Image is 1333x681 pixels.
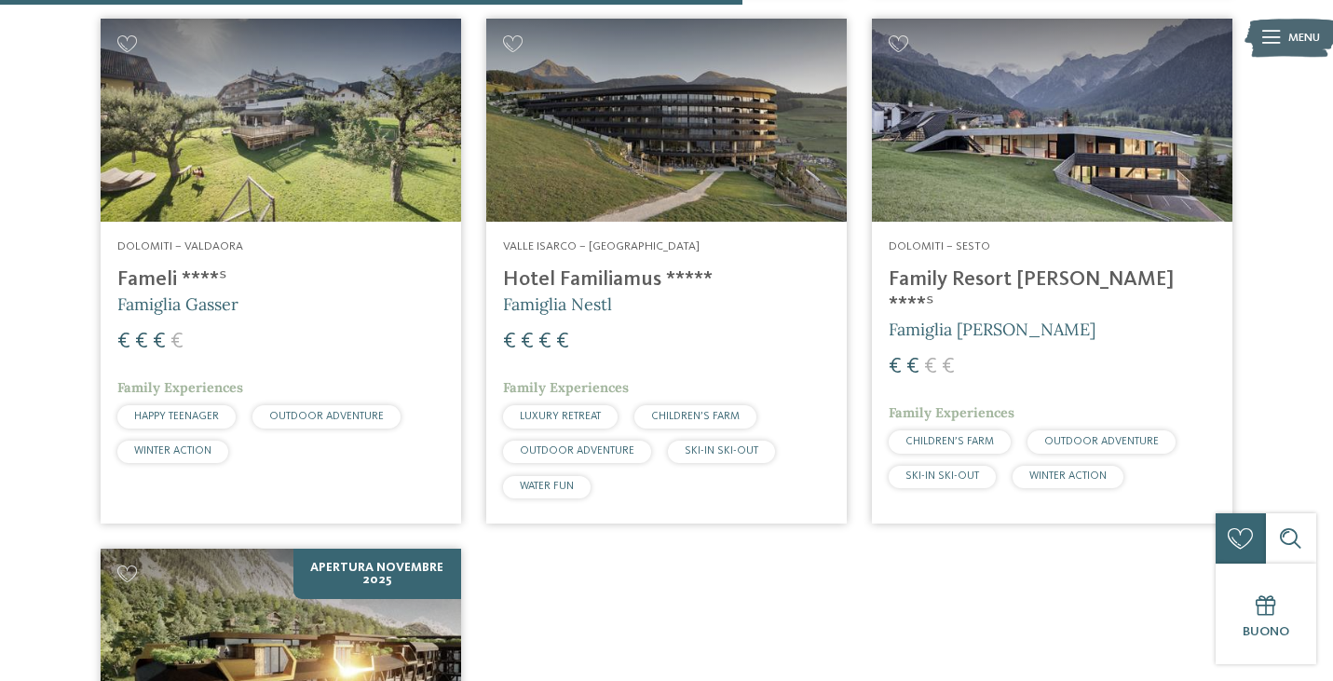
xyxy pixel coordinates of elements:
[889,267,1216,318] h4: Family Resort [PERSON_NAME] ****ˢ
[889,404,1014,421] span: Family Experiences
[556,331,569,353] span: €
[101,19,461,524] a: Cercate un hotel per famiglie? Qui troverete solo i migliori! Dolomiti – Valdaora Fameli ****ˢ Fa...
[503,240,700,252] span: Valle Isarco – [GEOGRAPHIC_DATA]
[889,319,1095,340] span: Famiglia [PERSON_NAME]
[117,379,243,396] span: Family Experiences
[906,356,919,378] span: €
[153,331,166,353] span: €
[117,331,130,353] span: €
[685,445,758,456] span: SKI-IN SKI-OUT
[1243,625,1289,638] span: Buono
[486,19,847,222] img: Cercate un hotel per famiglie? Qui troverete solo i migliori!
[905,436,994,447] span: CHILDREN’S FARM
[134,445,211,456] span: WINTER ACTION
[942,356,955,378] span: €
[520,411,601,422] span: LUXURY RETREAT
[889,356,902,378] span: €
[872,19,1232,222] img: Family Resort Rainer ****ˢ
[521,331,534,353] span: €
[905,470,979,482] span: SKI-IN SKI-OUT
[1216,564,1316,664] a: Buono
[134,411,219,422] span: HAPPY TEENAGER
[135,331,148,353] span: €
[872,19,1232,524] a: Cercate un hotel per famiglie? Qui troverete solo i migliori! Dolomiti – Sesto Family Resort [PER...
[503,331,516,353] span: €
[651,411,740,422] span: CHILDREN’S FARM
[1029,470,1107,482] span: WINTER ACTION
[538,331,551,353] span: €
[520,445,634,456] span: OUTDOOR ADVENTURE
[101,19,461,222] img: Cercate un hotel per famiglie? Qui troverete solo i migliori!
[503,293,612,315] span: Famiglia Nestl
[170,331,184,353] span: €
[117,293,238,315] span: Famiglia Gasser
[924,356,937,378] span: €
[486,19,847,524] a: Cercate un hotel per famiglie? Qui troverete solo i migliori! Valle Isarco – [GEOGRAPHIC_DATA] Ho...
[117,240,243,252] span: Dolomiti – Valdaora
[503,379,629,396] span: Family Experiences
[889,240,990,252] span: Dolomiti – Sesto
[269,411,384,422] span: OUTDOOR ADVENTURE
[520,481,574,492] span: WATER FUN
[1044,436,1159,447] span: OUTDOOR ADVENTURE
